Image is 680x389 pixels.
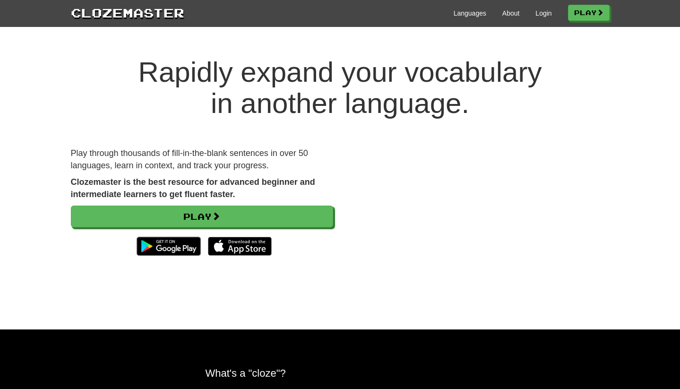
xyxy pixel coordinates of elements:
[71,206,333,227] a: Play
[502,9,520,18] a: About
[206,367,475,379] h2: What's a "cloze"?
[71,147,333,172] p: Play through thousands of fill-in-the-blank sentences in over 50 languages, learn in context, and...
[132,232,205,260] img: Get it on Google Play
[208,237,272,256] img: Download_on_the_App_Store_Badge_US-UK_135x40-25178aeef6eb6b83b96f5f2d004eda3bffbb37122de64afbaef7...
[568,5,610,21] a: Play
[535,9,551,18] a: Login
[71,177,315,199] strong: Clozemaster is the best resource for advanced beginner and intermediate learners to get fluent fa...
[454,9,486,18] a: Languages
[71,4,184,21] a: Clozemaster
